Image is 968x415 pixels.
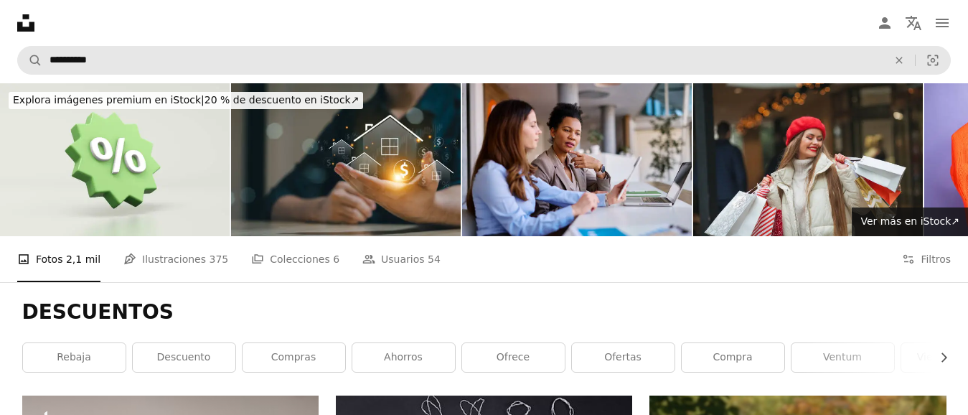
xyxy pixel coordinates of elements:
[22,299,946,325] h1: DESCUENTOS
[17,14,34,32] a: Inicio — Unsplash
[860,215,959,227] span: Ver más en iStock ↗
[870,9,899,37] a: Iniciar sesión / Registrarse
[123,236,228,282] a: Ilustraciones 375
[852,207,968,236] a: Ver más en iStock↗
[13,94,205,106] span: Explora imágenes premium en iStock |
[13,94,359,106] span: 20 % de descuento en iStock ↗
[362,236,441,282] a: Usuarios 54
[243,343,345,372] a: compras
[209,251,228,267] span: 375
[928,9,957,37] button: Menú
[883,47,915,74] button: Borrar
[693,83,923,236] img: Christmas portrait of young happy woman in the center of European city, doing shopping. Winter va...
[18,47,42,74] button: Buscar en Unsplash
[902,236,951,282] button: Filtros
[931,343,946,372] button: desplazar lista a la derecha
[899,9,928,37] button: Idioma
[791,343,894,372] a: ventum
[352,343,455,372] a: ahorros
[251,236,339,282] a: Colecciones 6
[231,83,461,236] img: Real estate concept business, home insurance and real estate protection. Real estate investment c...
[462,343,565,372] a: Ofrece
[428,251,441,267] span: 54
[462,83,692,236] img: Las mujeres de negocios que usan tabletas y computadoras portátiles trabajan juntas en la oficina...
[133,343,235,372] a: descuento
[572,343,675,372] a: Ofertas
[333,251,339,267] span: 6
[23,343,126,372] a: rebaja
[17,46,951,75] form: Encuentra imágenes en todo el sitio
[682,343,784,372] a: compra
[916,47,950,74] button: Búsqueda visual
